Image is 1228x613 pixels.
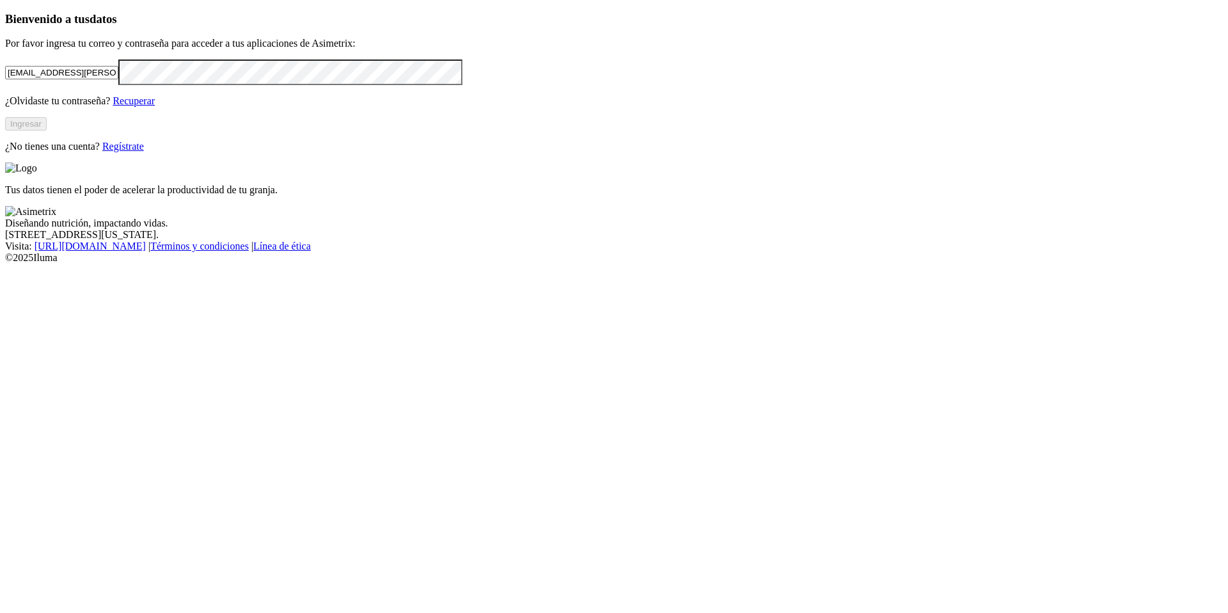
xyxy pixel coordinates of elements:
[90,12,117,26] span: datos
[5,252,1223,264] div: © 2025 Iluma
[102,141,144,152] a: Regístrate
[5,38,1223,49] p: Por favor ingresa tu correo y contraseña para acceder a tus aplicaciones de Asimetrix:
[150,241,249,251] a: Términos y condiciones
[5,218,1223,229] div: Diseñando nutrición, impactando vidas.
[253,241,311,251] a: Línea de ética
[35,241,146,251] a: [URL][DOMAIN_NAME]
[113,95,155,106] a: Recuperar
[5,229,1223,241] div: [STREET_ADDRESS][US_STATE].
[5,95,1223,107] p: ¿Olvidaste tu contraseña?
[5,12,1223,26] h3: Bienvenido a tus
[5,117,47,131] button: Ingresar
[5,184,1223,196] p: Tus datos tienen el poder de acelerar la productividad de tu granja.
[5,241,1223,252] div: Visita : | |
[5,206,56,218] img: Asimetrix
[5,163,37,174] img: Logo
[5,66,118,79] input: Tu correo
[5,141,1223,152] p: ¿No tienes una cuenta?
